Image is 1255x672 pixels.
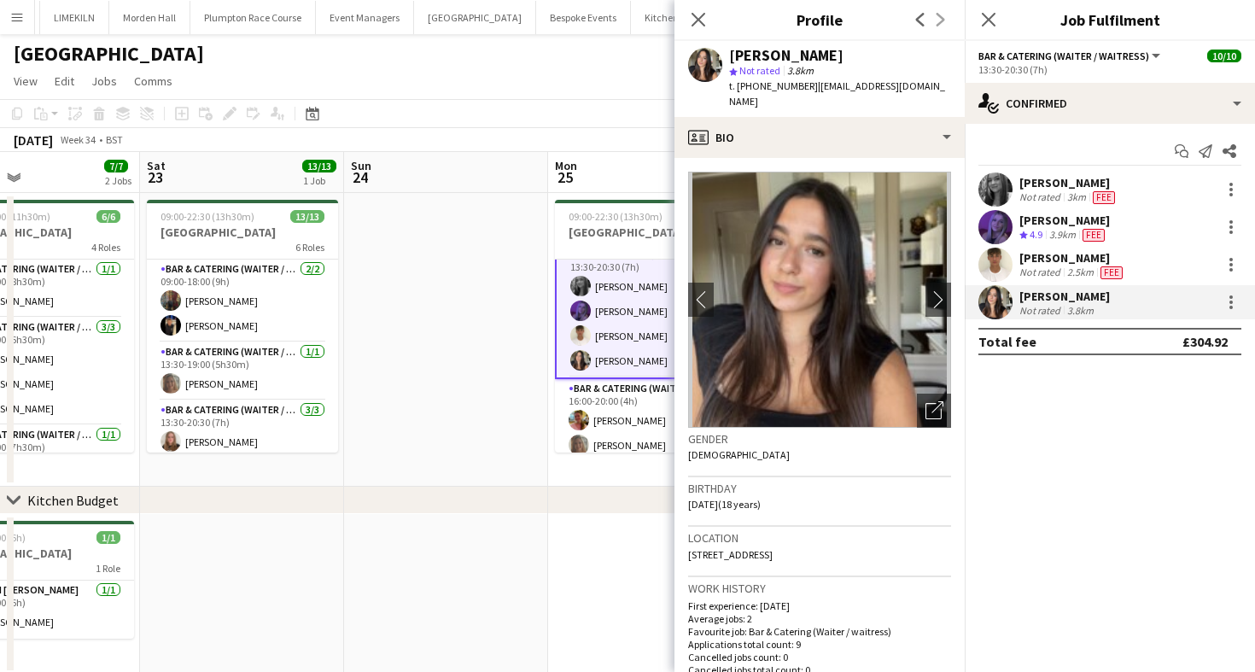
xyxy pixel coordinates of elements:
span: 3.8km [784,64,817,77]
div: 3.8km [1064,304,1097,317]
span: 10/10 [1207,50,1241,62]
div: [PERSON_NAME] [1019,175,1118,190]
span: 1/1 [96,531,120,544]
span: 25 [552,167,577,187]
div: Crew has different fees then in role [1079,228,1108,243]
span: Sun [351,158,371,173]
button: Event Managers [316,1,414,34]
a: Edit [48,70,81,92]
app-card-role: Bar & Catering (Waiter / waitress)3/313:30-20:30 (7h)[PERSON_NAME] [147,400,338,508]
h3: Gender [688,431,951,447]
a: View [7,70,44,92]
h3: [GEOGRAPHIC_DATA] [555,225,746,240]
span: t. [PHONE_NUMBER] [729,79,818,92]
p: Applications total count: 9 [688,638,951,651]
div: Kitchen Budget [27,492,119,509]
div: Crew has different fees then in role [1089,190,1118,204]
span: 4.9 [1030,228,1042,241]
button: Kitchen [631,1,693,34]
app-job-card: 09:00-22:30 (13h30m)13/13[GEOGRAPHIC_DATA]6 RolesBar & Catering (Waiter / waitress)2/209:00-18:00... [147,200,338,453]
div: £304.92 [1182,333,1228,350]
span: Sat [147,158,166,173]
span: Fee [1083,229,1105,242]
app-card-role: Bar & Catering (Waiter / waitress)4/413:30-20:30 (7h)[PERSON_NAME][PERSON_NAME][PERSON_NAME][PERS... [555,243,746,379]
button: Morden Hall [109,1,190,34]
span: Fee [1093,191,1115,204]
h3: Birthday [688,481,951,496]
button: LIMEKILN [40,1,109,34]
div: [PERSON_NAME] [1019,250,1126,266]
span: 7/7 [104,160,128,172]
span: Not rated [739,64,780,77]
h3: Job Fulfilment [965,9,1255,31]
div: Total fee [978,333,1036,350]
span: 24 [348,167,371,187]
p: Cancelled jobs count: 0 [688,651,951,663]
div: BST [106,133,123,146]
span: Mon [555,158,577,173]
div: [PERSON_NAME] [1019,213,1110,228]
span: 4 Roles [91,241,120,254]
p: Favourite job: Bar & Catering (Waiter / waitress) [688,625,951,638]
div: Crew has different fees then in role [1097,266,1126,279]
app-card-role: Bar & Catering (Waiter / waitress)2/216:00-20:00 (4h)[PERSON_NAME][PERSON_NAME] [555,379,746,462]
span: 6/6 [96,210,120,223]
span: Bar & Catering (Waiter / waitress) [978,50,1149,62]
div: 1 Job [303,174,336,187]
div: Confirmed [965,83,1255,124]
h3: Work history [688,581,951,596]
div: 3km [1064,190,1089,204]
div: Not rated [1019,304,1064,317]
p: First experience: [DATE] [688,599,951,612]
app-job-card: 09:00-22:30 (13h30m)10/10[GEOGRAPHIC_DATA]4 Roles[PERSON_NAME][PERSON_NAME]Bar & Catering (Waiter... [555,200,746,453]
span: Jobs [91,73,117,89]
button: Plumpton Race Course [190,1,316,34]
span: 6 Roles [295,241,324,254]
div: Bio [674,117,965,158]
div: Not rated [1019,190,1064,204]
div: Not rated [1019,266,1064,279]
div: [PERSON_NAME] [729,48,843,63]
span: Edit [55,73,74,89]
div: 2 Jobs [105,174,131,187]
span: [STREET_ADDRESS] [688,548,773,561]
h3: Profile [674,9,965,31]
h3: Location [688,530,951,546]
span: 23 [144,167,166,187]
span: | [EMAIL_ADDRESS][DOMAIN_NAME] [729,79,945,108]
img: Crew avatar or photo [688,172,951,428]
span: [DEMOGRAPHIC_DATA] [688,448,790,461]
h3: [GEOGRAPHIC_DATA] [147,225,338,240]
div: 2.5km [1064,266,1097,279]
span: 09:00-22:30 (13h30m) [569,210,663,223]
div: Open photos pop-in [917,394,951,428]
span: View [14,73,38,89]
span: Comms [134,73,172,89]
app-card-role: Bar & Catering (Waiter / waitress)1/113:30-19:00 (5h30m)[PERSON_NAME] [147,342,338,400]
div: [PERSON_NAME] [1019,289,1110,304]
span: 09:00-22:30 (13h30m) [161,210,254,223]
span: [DATE] (18 years) [688,498,761,511]
button: Bespoke Events [536,1,631,34]
app-card-role: Bar & Catering (Waiter / waitress)2/209:00-18:00 (9h)[PERSON_NAME][PERSON_NAME] [147,260,338,342]
span: Week 34 [56,133,99,146]
a: Comms [127,70,179,92]
div: 3.9km [1046,228,1079,243]
button: Bar & Catering (Waiter / waitress) [978,50,1163,62]
button: [GEOGRAPHIC_DATA] [414,1,536,34]
p: Average jobs: 2 [688,612,951,625]
span: 13/13 [290,210,324,223]
span: 13/13 [302,160,336,172]
h1: [GEOGRAPHIC_DATA] [14,41,204,67]
a: Jobs [85,70,124,92]
span: 1 Role [96,562,120,575]
div: 13:30-20:30 (7h) [978,63,1241,76]
span: Fee [1100,266,1123,279]
div: [DATE] [14,131,53,149]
